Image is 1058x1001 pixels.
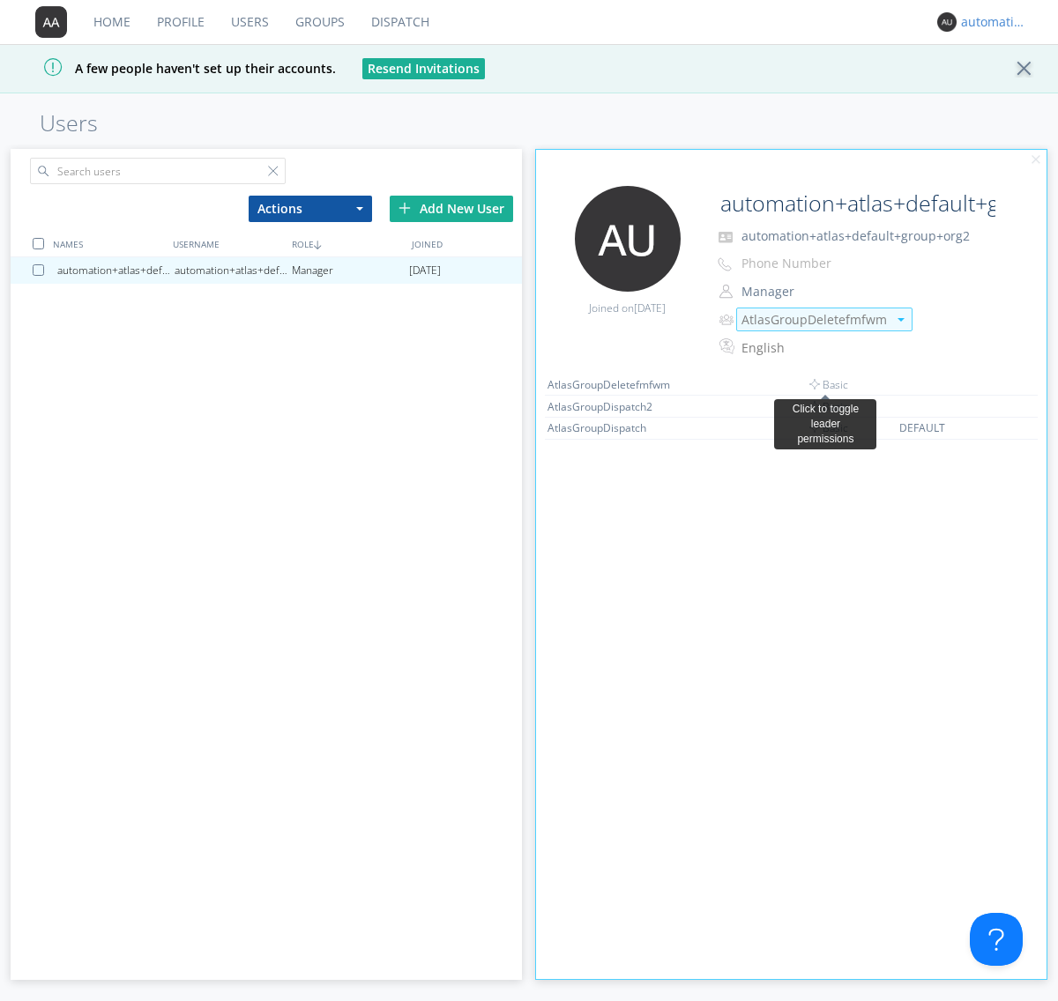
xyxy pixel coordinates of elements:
button: Actions [249,196,372,222]
div: AtlasGroupDispatch [548,420,680,435]
div: English [741,339,889,357]
img: phone-outline.svg [718,257,732,271]
div: Click to toggle leader permissions [781,402,869,447]
div: ROLE [287,231,406,256]
button: Manager [735,279,912,304]
input: Name [713,186,998,221]
span: Joined on [589,300,666,315]
span: A few people haven't set up their accounts. [13,60,336,77]
img: cancel.svg [1030,154,1042,167]
div: JOINED [407,231,526,256]
img: In groups with Translation enabled, this user's messages will be automatically translated to and ... [719,336,737,357]
img: 373638.png [937,12,957,32]
div: AtlasGroupDeletefmfwm [548,377,680,392]
a: automation+atlas+default+group+org2automation+atlas+default+group+org2Manager[DATE] [11,257,522,284]
div: automation+atlas+default+group+org2 [175,257,292,284]
span: [DATE] [409,257,441,284]
div: Add New User [390,196,513,222]
span: [DATE] [634,300,666,315]
img: 373638.png [35,6,67,38]
div: automation+atlas+default+group+org2 [57,257,175,284]
button: Resend Invitations [362,58,485,79]
div: DEFAULT [899,420,999,435]
img: plus.svg [399,202,411,214]
img: 373638.png [575,186,681,292]
img: caret-down-sm.svg [898,318,905,322]
input: Search users [30,158,286,184]
iframe: Toggle Customer Support [970,913,1023,966]
div: Manager [292,257,409,284]
div: AtlasGroupDeletefmfwm [741,311,887,329]
img: icon-alert-users-thin-outline.svg [719,308,736,331]
div: USERNAME [168,231,287,256]
img: person-outline.svg [719,285,733,299]
span: automation+atlas+default+group+org2 [741,227,970,244]
div: AtlasGroupDispatch2 [548,399,680,414]
span: Basic [809,377,848,392]
div: automation+atlas+default+group+org2 [961,13,1027,31]
div: NAMES [48,231,168,256]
